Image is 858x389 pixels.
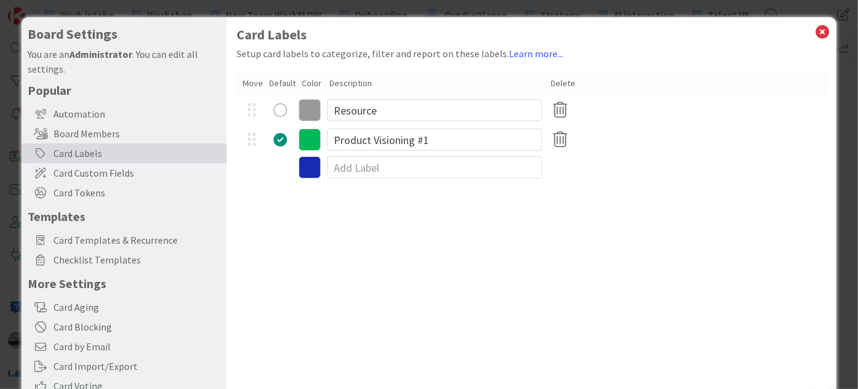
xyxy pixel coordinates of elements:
input: Add Label [327,156,542,178]
input: Edit Label [327,129,542,151]
div: Setup card labels to categorize, filter and report on these labels. [237,46,827,61]
div: Card Aging [22,297,227,317]
div: Card Import/Export [22,356,227,376]
span: Card by Email [53,339,221,354]
a: Learn more... [509,47,563,60]
h5: More Settings [28,276,221,291]
span: Card Templates & Recurrence [53,233,221,247]
div: Card Blocking [22,317,227,337]
div: Description [329,77,545,90]
span: Card Tokens [53,185,221,200]
div: Automation [22,104,227,124]
div: Move [243,77,263,90]
div: Delete [551,77,575,90]
h5: Popular [28,82,221,98]
span: Card Custom Fields [53,166,221,180]
h4: Board Settings [28,26,221,42]
div: You are an . You can edit all settings. [28,47,221,76]
h1: Card Labels [237,27,827,42]
h5: Templates [28,209,221,224]
input: Edit Label [327,99,542,121]
div: Color [302,77,323,90]
div: Board Members [22,124,227,143]
b: Administrator [69,48,132,60]
div: Default [269,77,296,90]
span: Checklist Templates [53,252,221,267]
div: Card Labels [22,143,227,163]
